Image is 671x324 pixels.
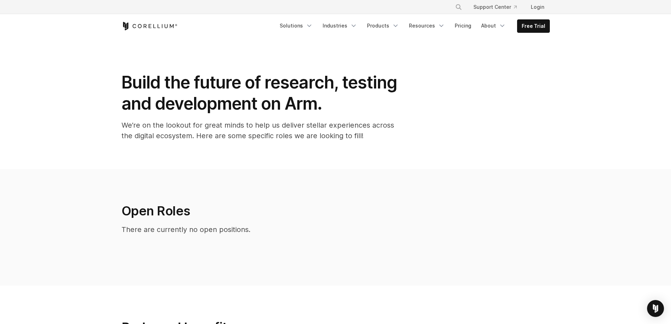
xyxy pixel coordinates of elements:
button: Search [452,1,465,13]
p: We’re on the lookout for great minds to help us deliver stellar experiences across the digital ec... [122,120,403,141]
h1: Build the future of research, testing and development on Arm. [122,72,403,114]
a: Resources [405,19,449,32]
a: Pricing [451,19,476,32]
a: Corellium Home [122,22,178,30]
div: Open Intercom Messenger [647,300,664,317]
a: Free Trial [517,20,549,32]
a: Login [525,1,550,13]
a: Industries [318,19,361,32]
a: Support Center [468,1,522,13]
a: About [477,19,510,32]
div: Navigation Menu [275,19,550,33]
h2: Open Roles [122,203,439,219]
a: Products [363,19,403,32]
a: Solutions [275,19,317,32]
p: There are currently no open positions. [122,224,439,235]
div: Navigation Menu [447,1,550,13]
